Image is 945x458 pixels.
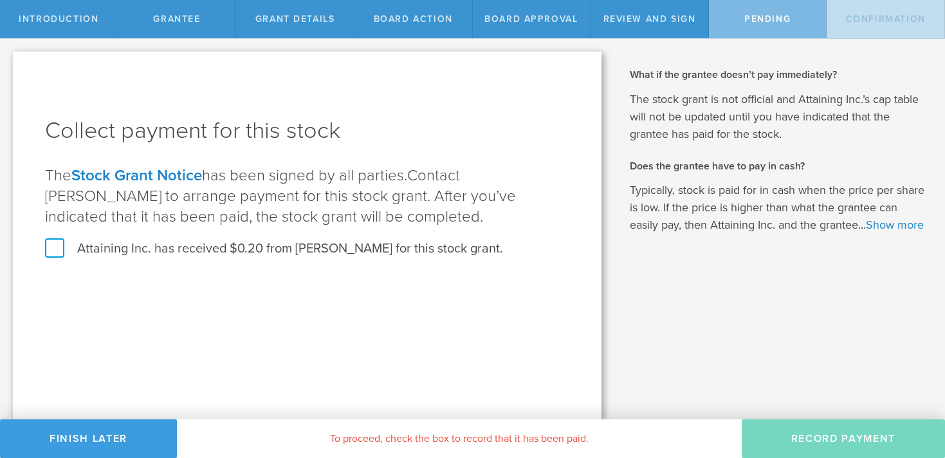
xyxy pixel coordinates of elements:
a: Stock Grant Notice [71,166,202,185]
span: Board Approval [484,14,578,24]
p: The has been signed by all parties. [45,166,569,227]
h2: Does the grantee have to pay in cash? [630,159,926,173]
button: Record Payment [742,419,945,458]
span: Grantee [153,14,200,24]
span: Board Action [374,14,453,24]
span: Contact [PERSON_NAME] to arrange payment for this stock grant. After you’ve indicated that it has... [45,166,516,226]
span: Grant Details [255,14,335,24]
span: Confirmation [846,14,926,24]
p: Typically, stock is paid for in cash when the price per share is low. If the price is higher than... [630,182,926,234]
label: Attaining Inc. has received $0.20 from [PERSON_NAME] for this stock grant. [45,240,503,257]
h1: Collect payment for this stock [45,115,569,146]
span: Pending [744,14,791,24]
a: Show more [866,218,924,232]
p: The stock grant is not official and Attaining Inc.’s cap table will not be updated until you have... [630,91,926,143]
h2: What if the grantee doesn’t pay immediately? [630,68,926,82]
span: To proceed, check the box to record that it has been paid. [330,432,589,445]
span: Introduction [19,14,98,24]
span: Review and Sign [603,14,696,24]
